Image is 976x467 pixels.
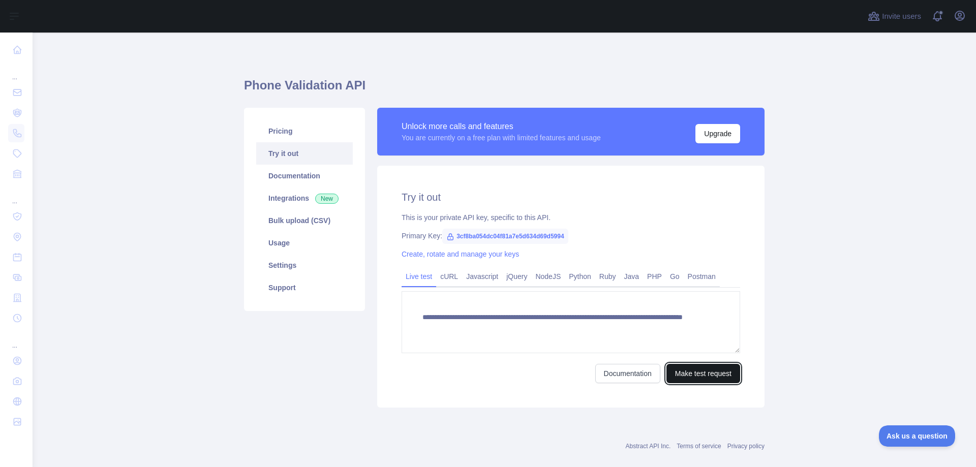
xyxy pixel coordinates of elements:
[8,329,24,350] div: ...
[531,268,565,285] a: NodeJS
[436,268,462,285] a: cURL
[666,364,740,383] button: Make test request
[442,229,568,244] span: 3cf8ba054dc04f81a7e5d634d69d5994
[595,268,620,285] a: Ruby
[8,61,24,81] div: ...
[402,250,519,258] a: Create, rotate and manage your keys
[256,276,353,299] a: Support
[8,185,24,205] div: ...
[626,443,671,450] a: Abstract API Inc.
[643,268,666,285] a: PHP
[620,268,644,285] a: Java
[402,212,740,223] div: This is your private API key, specific to this API.
[402,268,436,285] a: Live test
[256,209,353,232] a: Bulk upload (CSV)
[565,268,595,285] a: Python
[402,231,740,241] div: Primary Key:
[882,11,921,22] span: Invite users
[402,120,601,133] div: Unlock more calls and features
[256,142,353,165] a: Try it out
[502,268,531,285] a: jQuery
[879,425,956,447] iframe: Toggle Customer Support
[256,254,353,276] a: Settings
[244,77,765,102] h1: Phone Validation API
[666,268,684,285] a: Go
[595,364,660,383] a: Documentation
[866,8,923,24] button: Invite users
[695,124,740,143] button: Upgrade
[256,165,353,187] a: Documentation
[462,268,502,285] a: Javascript
[402,190,740,204] h2: Try it out
[256,232,353,254] a: Usage
[402,133,601,143] div: You are currently on a free plan with limited features and usage
[256,120,353,142] a: Pricing
[315,194,339,204] span: New
[684,268,720,285] a: Postman
[727,443,765,450] a: Privacy policy
[256,187,353,209] a: Integrations New
[677,443,721,450] a: Terms of service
